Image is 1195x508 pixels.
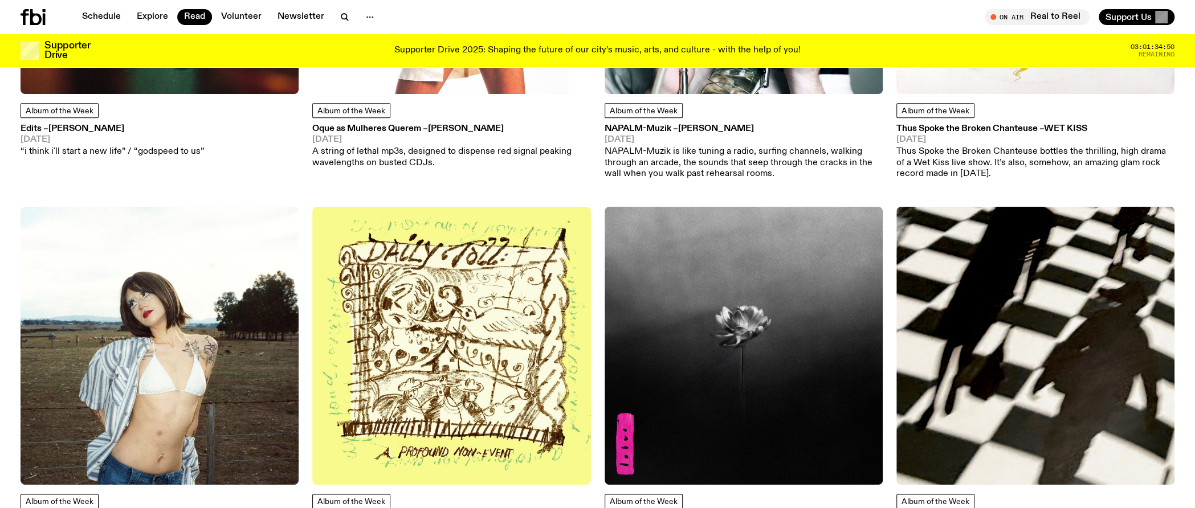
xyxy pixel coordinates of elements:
span: [PERSON_NAME] [48,124,124,133]
span: Album of the Week [317,107,385,115]
p: A string of lethal mp3s, designed to dispense red signal peaking wavelengths on busted CDJs. [312,146,590,168]
span: Remaining [1139,51,1174,58]
span: Album of the Week [26,498,93,506]
a: Newsletter [271,9,331,25]
img: A cluttred but beautiful handrawn image of three figures, standing in front of a house. A face in... [312,207,590,485]
a: Album of the Week [896,103,974,118]
img: Cherry Rype stands in front of a wire fence on a paddock. [21,207,299,485]
a: Album of the Week [312,103,390,118]
a: Schedule [75,9,128,25]
span: 03:01:34:50 [1131,44,1174,50]
img: Two silhouettes of figures carrying bags, against a checkerboard background. The image is tilted ... [896,207,1174,485]
p: NAPALM-Muzik is like tuning a radio, surfing channels, walking through an arcade, the sounds that... [605,146,883,179]
span: [DATE] [312,136,590,144]
a: Thus Spoke the Broken Chanteuse –Wet Kiss[DATE]Thus Spoke the Broken Chanteuse bottles the thrill... [896,125,1174,179]
span: Wet Kiss [1044,124,1087,133]
span: [DATE] [896,136,1174,144]
a: Oque as Mulheres Querem –[PERSON_NAME][DATE]A string of lethal mp3s, designed to dispense red sig... [312,125,590,169]
a: Volunteer [214,9,268,25]
button: On AirReal to Reel [985,9,1090,25]
span: [PERSON_NAME] [678,124,754,133]
img: A black and white image of a small lotus flower, on a black and white gradient background. A piec... [605,207,883,485]
h3: Supporter Drive [44,41,90,60]
span: Support Us [1106,12,1152,22]
h3: NAPALM-Muzik – [605,125,883,133]
a: Explore [130,9,175,25]
span: Album of the Week [902,498,969,506]
h3: Oque as Mulheres Querem – [312,125,590,133]
button: Support Us [1099,9,1174,25]
span: [DATE] [21,136,204,144]
a: NAPALM-Muzik –[PERSON_NAME][DATE]NAPALM-Muzik is like tuning a radio, surfing channels, walking t... [605,125,883,179]
a: Album of the Week [21,103,99,118]
p: “i think i'll start a new life” / “godspeed to us” [21,146,204,157]
span: Album of the Week [26,107,93,115]
a: Read [177,9,212,25]
span: [DATE] [605,136,883,144]
span: Album of the Week [610,498,678,506]
a: Edits –[PERSON_NAME][DATE]“i think i'll start a new life” / “godspeed to us” [21,125,204,158]
span: Album of the Week [610,107,678,115]
p: Supporter Drive 2025: Shaping the future of our city’s music, arts, and culture - with the help o... [394,46,801,56]
h3: Edits – [21,125,204,133]
span: Album of the Week [902,107,969,115]
h3: Thus Spoke the Broken Chanteuse – [896,125,1174,133]
span: [PERSON_NAME] [428,124,504,133]
a: Album of the Week [605,103,683,118]
p: Thus Spoke the Broken Chanteuse bottles the thrilling, high drama of a Wet Kiss live show. It’s a... [896,146,1174,179]
span: Album of the Week [317,498,385,506]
